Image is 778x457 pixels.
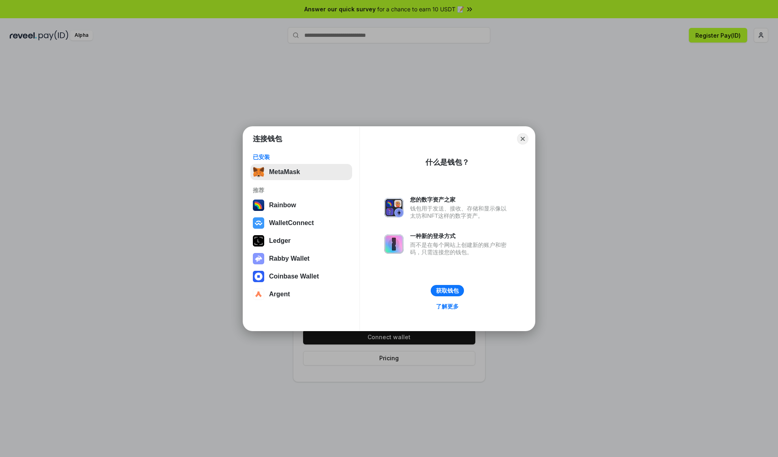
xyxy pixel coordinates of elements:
[410,205,511,219] div: 钱包用于发送、接收、存储和显示像以太坊和NFT这样的数字资产。
[250,286,352,302] button: Argent
[253,134,282,144] h1: 连接钱包
[431,301,464,312] a: 了解更多
[410,232,511,240] div: 一种新的登录方式
[269,202,296,209] div: Rainbow
[431,285,464,296] button: 获取钱包
[250,197,352,213] button: Rainbow
[253,217,264,229] img: svg+xml,%3Csvg%20width%3D%2228%22%20height%3D%2228%22%20viewBox%3D%220%200%2028%2028%22%20fill%3D...
[269,255,310,262] div: Rabby Wallet
[253,200,264,211] img: svg+xml,%3Csvg%20width%3D%22120%22%20height%3D%22120%22%20viewBox%3D%220%200%20120%20120%22%20fil...
[253,153,350,161] div: 已安装
[250,233,352,249] button: Ledger
[253,235,264,247] img: svg+xml,%3Csvg%20xmlns%3D%22http%3A%2F%2Fwww.w3.org%2F2000%2Fsvg%22%20width%3D%2228%22%20height%3...
[269,219,314,227] div: WalletConnect
[436,287,459,294] div: 获取钱包
[253,166,264,178] img: svg+xml,%3Csvg%20fill%3D%22none%22%20height%3D%2233%22%20viewBox%3D%220%200%2035%2033%22%20width%...
[517,133,528,145] button: Close
[250,215,352,231] button: WalletConnect
[436,303,459,310] div: 了解更多
[410,241,511,256] div: 而不是在每个网站上创建新的账户和密码，只需连接您的钱包。
[269,291,290,298] div: Argent
[250,164,352,180] button: MetaMask
[384,234,404,254] img: svg+xml,%3Csvg%20xmlns%3D%22http%3A%2F%2Fwww.w3.org%2F2000%2Fsvg%22%20fill%3D%22none%22%20viewBox...
[250,268,352,285] button: Coinbase Wallet
[253,253,264,264] img: svg+xml,%3Csvg%20xmlns%3D%22http%3A%2F%2Fwww.w3.org%2F2000%2Fsvg%22%20fill%3D%22none%22%20viewBox...
[253,289,264,300] img: svg+xml,%3Csvg%20width%3D%2228%22%20height%3D%2228%22%20viewBox%3D%220%200%2028%2028%22%20fill%3D...
[253,271,264,282] img: svg+xml,%3Csvg%20width%3D%2228%22%20height%3D%2228%22%20viewBox%3D%220%200%2028%2028%22%20fill%3D...
[250,251,352,267] button: Rabby Wallet
[269,168,300,176] div: MetaMask
[253,187,350,194] div: 推荐
[425,157,469,167] div: 什么是钱包？
[269,273,319,280] div: Coinbase Wallet
[384,198,404,217] img: svg+xml,%3Csvg%20xmlns%3D%22http%3A%2F%2Fwww.w3.org%2F2000%2Fsvg%22%20fill%3D%22none%22%20viewBox...
[269,237,291,244] div: Ledger
[410,196,511,203] div: 您的数字资产之家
